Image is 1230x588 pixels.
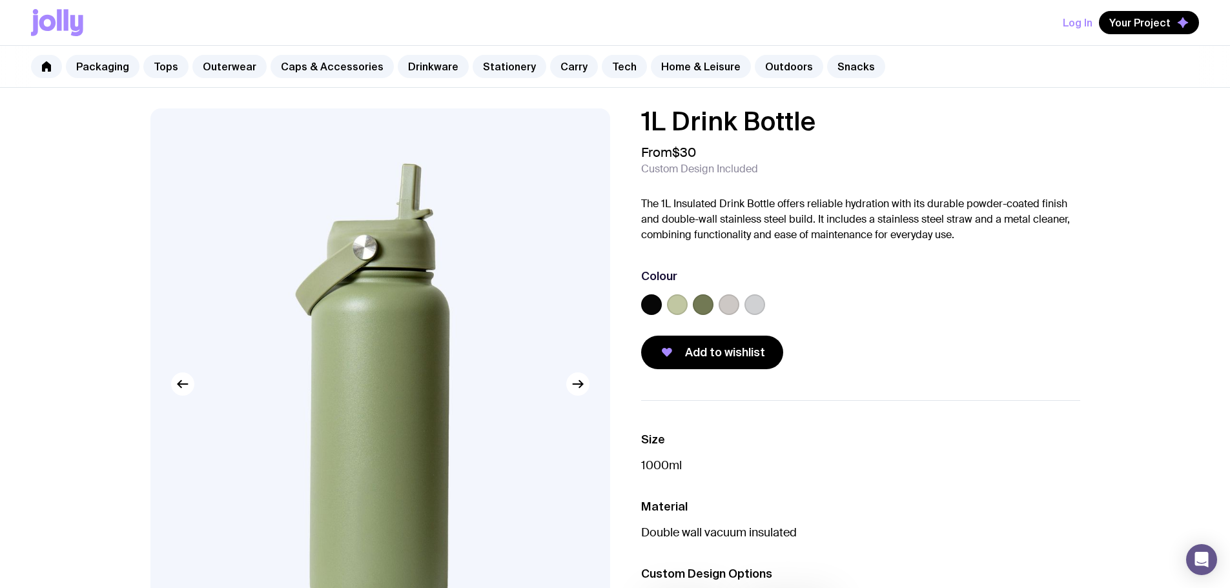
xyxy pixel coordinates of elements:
h3: Material [641,499,1080,514]
p: Double wall vacuum insulated [641,525,1080,540]
p: The 1L Insulated Drink Bottle offers reliable hydration with its durable powder-coated finish and... [641,196,1080,243]
button: Add to wishlist [641,336,783,369]
h3: Colour [641,269,677,284]
a: Packaging [66,55,139,78]
span: $30 [672,144,696,161]
h3: Custom Design Options [641,566,1080,582]
a: Snacks [827,55,885,78]
p: 1000ml [641,458,1080,473]
span: From [641,145,696,160]
span: Custom Design Included [641,163,758,176]
a: Drinkware [398,55,469,78]
a: Stationery [473,55,546,78]
a: Tops [143,55,189,78]
div: Open Intercom Messenger [1186,544,1217,575]
h3: Size [641,432,1080,447]
a: Carry [550,55,598,78]
button: Your Project [1099,11,1199,34]
a: Home & Leisure [651,55,751,78]
h1: 1L Drink Bottle [641,108,1080,134]
a: Caps & Accessories [271,55,394,78]
a: Outdoors [755,55,823,78]
a: Outerwear [192,55,267,78]
a: Tech [602,55,647,78]
span: Add to wishlist [685,345,765,360]
span: Your Project [1109,16,1171,29]
button: Log In [1063,11,1092,34]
